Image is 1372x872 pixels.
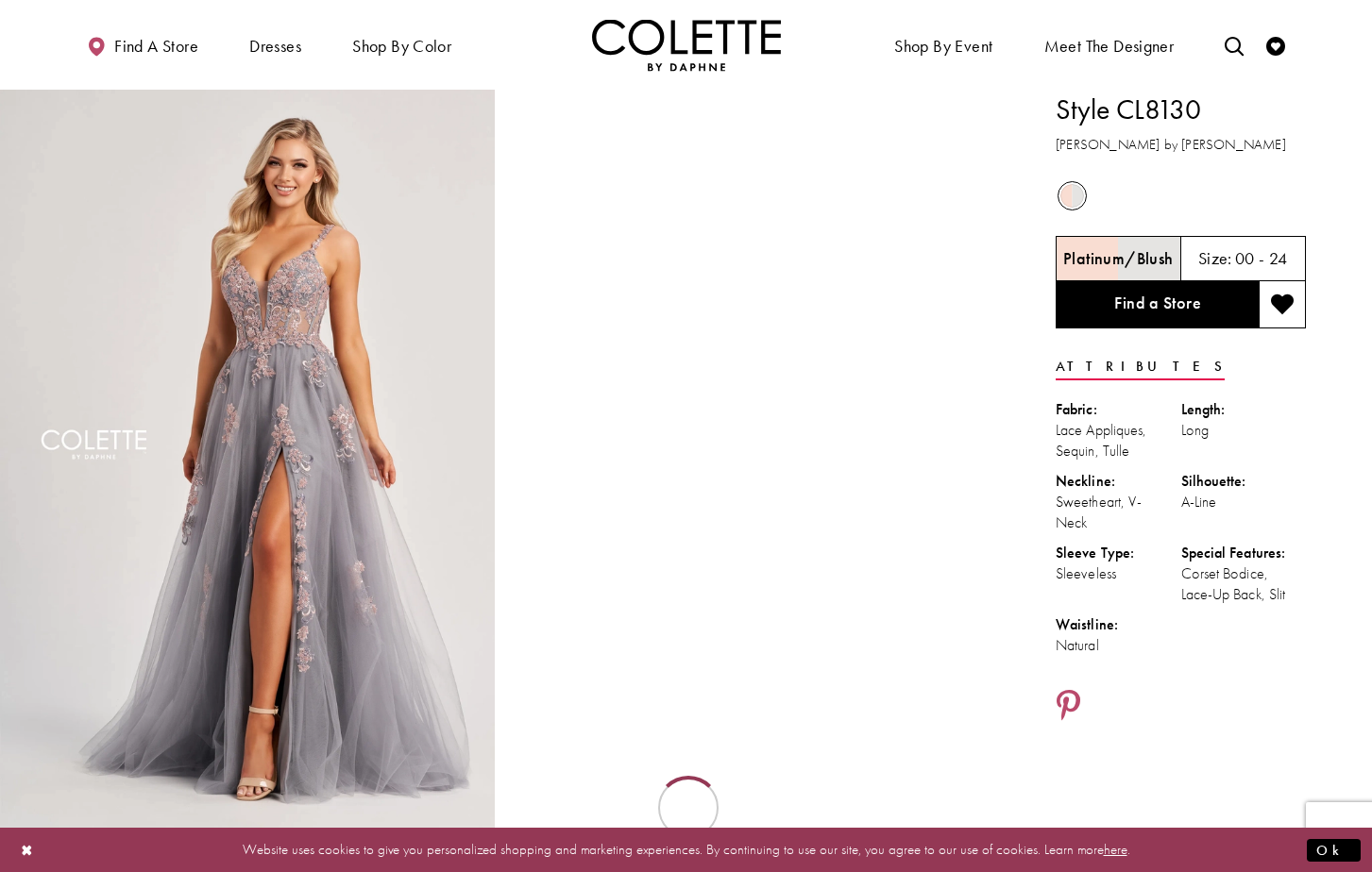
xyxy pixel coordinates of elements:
[1181,563,1307,605] div: Corset Bodice, Lace-Up Back, Slit
[1181,492,1307,512] div: A-Line
[504,90,999,337] video: Style CL8130 Colette by Daphne #1 autoplay loop mute video
[1181,420,1307,441] div: Long
[1056,563,1181,584] div: Sleeveless
[1044,37,1175,56] span: Meet the designer
[1056,90,1306,129] h1: Style CL8130
[1056,635,1181,656] div: Natural
[1056,178,1306,214] div: Product color controls state depends on size chosen
[114,37,198,56] span: Find a store
[11,833,43,866] button: Close Dialog
[249,37,301,56] span: Dresses
[894,37,992,56] span: Shop By Event
[1181,471,1307,492] div: Silhouette:
[1307,838,1361,862] button: Submit Dialog
[889,19,997,71] span: Shop By Event
[1056,614,1181,635] div: Waistline:
[245,19,306,71] span: Dresses
[1056,420,1181,461] div: Lace Appliques, Sequin, Tulle
[1198,247,1232,269] span: Size:
[1040,19,1179,71] a: Meet the designer
[1262,19,1290,71] a: Check Wishlist
[347,19,456,71] span: Shop by color
[1056,471,1181,492] div: Neckline:
[1220,19,1248,71] a: Toggle search
[1104,840,1127,859] a: here
[1056,179,1089,212] div: Platinum/Blush
[1259,281,1306,328] button: Add to wishlist
[352,37,451,56] span: Shop by color
[1056,492,1181,533] div: Sweetheart, V-Neck
[82,19,203,71] a: Find a store
[1063,249,1173,268] h5: Chosen color
[1056,689,1081,725] a: Share using Pinterest - Opens in new tab
[1056,134,1306,156] h3: [PERSON_NAME] by [PERSON_NAME]
[592,19,781,71] img: Colette by Daphne
[1056,281,1259,328] a: Find a Store
[1235,249,1288,268] h5: 00 - 24
[1181,543,1307,563] div: Special Features:
[592,19,781,71] a: Visit Home Page
[1056,543,1181,563] div: Sleeve Type:
[136,837,1236,863] p: Website uses cookies to give you personalized shopping and marketing experiences. By continuing t...
[1056,353,1225,380] a: Attributes
[1056,399,1181,420] div: Fabric:
[1181,399,1307,420] div: Length:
